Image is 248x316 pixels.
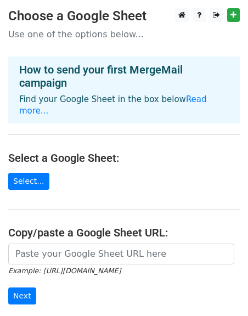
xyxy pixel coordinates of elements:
a: Select... [8,173,49,190]
p: Find your Google Sheet in the box below [19,94,229,117]
iframe: Chat Widget [193,263,248,316]
a: Read more... [19,94,207,116]
input: Next [8,287,36,304]
p: Use one of the options below... [8,29,240,40]
h4: How to send your first MergeMail campaign [19,63,229,89]
small: Example: [URL][DOMAIN_NAME] [8,267,121,275]
h4: Select a Google Sheet: [8,151,240,165]
input: Paste your Google Sheet URL here [8,244,234,264]
h3: Choose a Google Sheet [8,8,240,24]
h4: Copy/paste a Google Sheet URL: [8,226,240,239]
